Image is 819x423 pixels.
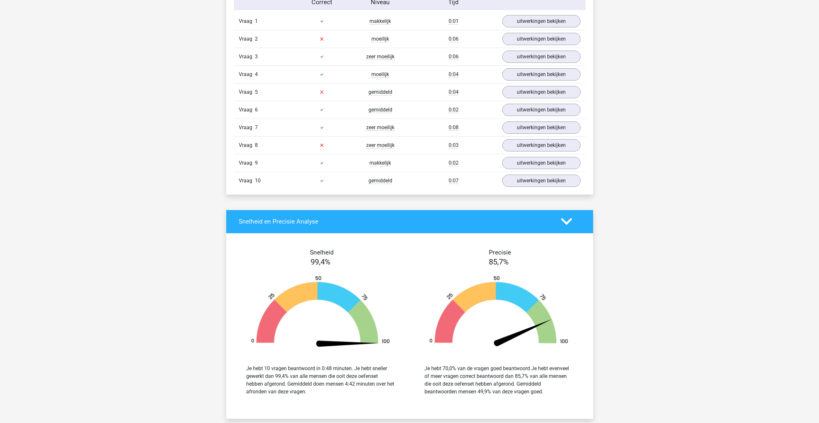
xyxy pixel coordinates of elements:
[246,365,395,396] div: Je hebt 10 vragen beantwoord in 0:48 minuten. Je hebt sneller gewerkt dan 99,4% van alle mensen d...
[502,15,581,27] a: uitwerkingen bekijken
[502,157,581,169] a: uitwerkingen bekijken
[449,36,459,42] span: 0:06
[255,178,261,184] span: 10
[502,104,581,116] a: uitwerkingen bekijken
[366,53,395,60] span: zeer moeilijk
[419,275,578,349] img: 86.bedef3011a2e.png
[368,89,392,95] span: gemiddeld
[449,178,459,184] span: 0:07
[366,124,395,131] span: zeer moeilijk
[502,68,581,81] a: uitwerkingen bekijken
[424,365,573,396] div: Je hebt 70,0% van de vragen goed beantwoord Je hebt evenveel of meer vragen correct beantwoord da...
[449,124,459,131] span: 0:08
[371,36,389,42] span: moeilijk
[239,141,255,149] span: Vraag
[239,53,255,61] span: Vraag
[255,71,258,77] span: 4
[255,160,258,166] span: 9
[502,139,581,151] a: uitwerkingen bekijken
[239,124,255,131] span: Vraag
[502,51,581,63] a: uitwerkingen bekijken
[369,18,391,24] span: makkelijk
[371,71,389,78] span: moeilijk
[417,249,583,256] h4: Precisie
[449,160,459,166] span: 0:02
[502,175,581,187] a: uitwerkingen bekijken
[449,18,459,24] span: 0:01
[449,107,459,113] span: 0:02
[239,159,255,167] span: Vraag
[255,124,258,130] span: 7
[368,178,392,184] span: gemiddeld
[502,121,581,134] a: uitwerkingen bekijken
[449,53,459,60] span: 0:06
[255,18,258,24] span: 1
[502,86,581,98] a: uitwerkingen bekijken
[369,160,391,166] span: makkelijk
[239,71,255,78] span: Vraag
[239,177,255,185] span: Vraag
[449,142,459,149] span: 0:03
[239,249,405,256] h4: Snelheid
[489,257,509,266] span: 85,7%
[255,142,258,148] span: 8
[255,89,258,95] span: 5
[368,107,392,113] span: gemiddeld
[255,36,258,42] span: 2
[311,257,330,266] span: 99,4%
[449,71,459,78] span: 0:04
[366,142,395,149] span: zeer moeilijk
[502,33,581,45] a: uitwerkingen bekijken
[449,89,459,95] span: 0:04
[255,53,258,60] span: 3
[239,218,551,225] h4: Snelheid en Precisie Analyse
[255,107,258,113] span: 6
[239,106,255,114] span: Vraag
[239,17,255,25] span: Vraag
[239,35,255,43] span: Vraag
[241,275,400,349] img: 99.e401f7237728.png
[239,88,255,96] span: Vraag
